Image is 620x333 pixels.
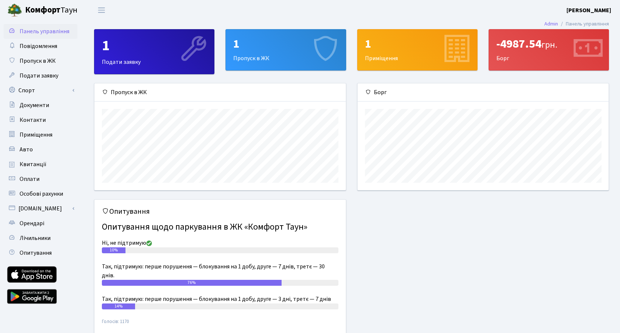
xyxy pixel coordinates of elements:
b: [PERSON_NAME] [566,6,611,14]
a: Документи [4,98,77,113]
span: Подати заявку [20,72,58,80]
span: Контакти [20,116,46,124]
a: Admin [544,20,558,28]
div: Так, підтримую: перше порушення — блокування на 1 добу, друге — 7 днів, третє — 30 днів. [102,262,338,280]
a: 1Пропуск в ЖК [225,29,346,71]
div: Борг [358,83,609,102]
img: logo.png [7,3,22,18]
span: Орендарі [20,219,44,227]
div: Подати заявку [94,30,214,74]
div: -4987.54 [496,37,601,51]
a: Подати заявку [4,68,77,83]
span: Квитанції [20,160,46,168]
span: Опитування [20,249,52,257]
a: Квитанції [4,157,77,172]
a: [DOMAIN_NAME] [4,201,77,216]
a: Авто [4,142,77,157]
div: Борг [489,30,609,70]
span: Лічильники [20,234,51,242]
a: Контакти [4,113,77,127]
a: Пропуск в ЖК [4,54,77,68]
div: Пропуск в ЖК [226,30,345,70]
a: Повідомлення [4,39,77,54]
div: Приміщення [358,30,477,70]
a: Спорт [4,83,77,98]
span: Повідомлення [20,42,57,50]
a: Особові рахунки [4,186,77,201]
b: Комфорт [25,4,61,16]
a: Лічильники [4,231,77,246]
nav: breadcrumb [533,16,620,32]
h4: Опитування щодо паркування в ЖК «Комфорт Таун» [102,219,338,236]
span: Документи [20,101,49,109]
div: Ні, не підтримую [102,238,338,247]
a: 1Подати заявку [94,29,214,74]
span: Пропуск в ЖК [20,57,56,65]
div: 10% [102,247,125,253]
div: 1 [233,37,338,51]
a: Опитування [4,246,77,260]
div: Пропуск в ЖК [94,83,346,102]
span: Панель управління [20,27,69,35]
button: Переключити навігацію [92,4,111,16]
a: Приміщення [4,127,77,142]
div: Так, підтримую: перше порушення — блокування на 1 добу, друге — 3 дні, третє — 7 днів [102,295,338,303]
li: Панель управління [558,20,609,28]
a: Оплати [4,172,77,186]
small: Голосів: 1170 [102,318,338,331]
span: Авто [20,145,33,154]
span: грн. [541,38,557,51]
a: 1Приміщення [357,29,478,71]
a: Орендарі [4,216,77,231]
a: Панель управління [4,24,77,39]
div: 1 [365,37,470,51]
span: Особові рахунки [20,190,63,198]
div: 14% [102,303,135,309]
div: 76% [102,280,282,286]
span: Приміщення [20,131,52,139]
span: Оплати [20,175,39,183]
span: Таун [25,4,77,17]
a: [PERSON_NAME] [566,6,611,15]
h5: Опитування [102,207,338,216]
div: 1 [102,37,207,55]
